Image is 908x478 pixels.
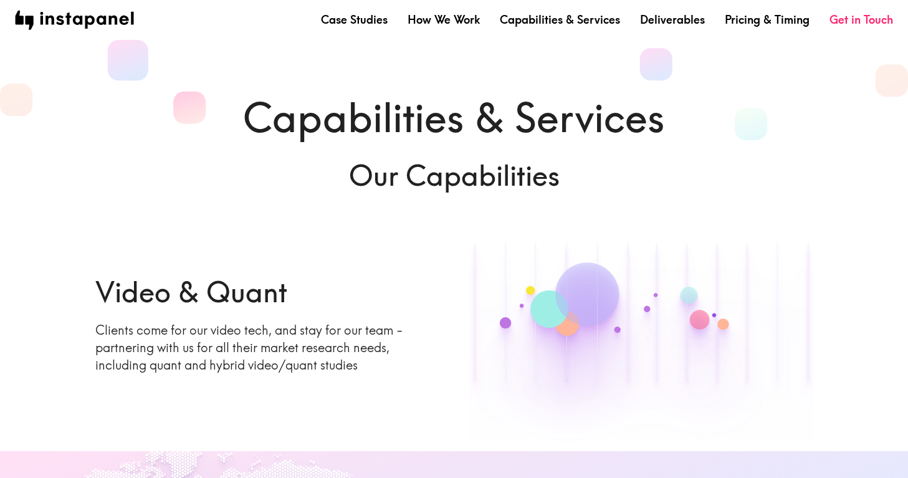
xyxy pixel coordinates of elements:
img: instapanel [15,11,134,30]
a: Deliverables [640,12,705,27]
h6: Video & Quant [95,272,439,312]
h1: Capabilities & Services [95,90,813,146]
a: Case Studies [321,12,388,27]
a: How We Work [408,12,480,27]
p: Clients come for our video tech, and stay for our team - partnering with us for all their market ... [95,322,439,374]
img: Quant chart [469,205,813,442]
a: Pricing & Timing [725,12,810,27]
a: Capabilities & Services [500,12,620,27]
a: Get in Touch [829,12,893,27]
h6: Our Capabilities [95,156,813,195]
